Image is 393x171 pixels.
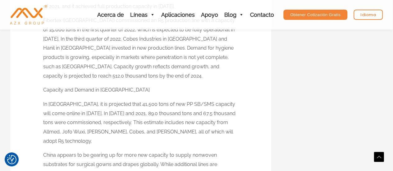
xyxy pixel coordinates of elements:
[7,155,16,164] button: Consent Preferences
[354,10,383,20] a: Idioma
[7,155,16,164] img: Revisit consent button
[43,100,238,146] p: In [GEOGRAPHIC_DATA], it is projected that 41,500 tons of new PP SB/SMS capacity will come online...
[43,16,238,80] p: Fibertex ([GEOGRAPHIC_DATA]) commissioned an R5 production line with a capacity of 15,000 tons in...
[283,10,347,20] a: Obtener Cotización Gratis
[43,85,238,95] p: Capacity and Demand in [GEOGRAPHIC_DATA]
[10,11,47,17] a: AZX Maquinaria No Tejida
